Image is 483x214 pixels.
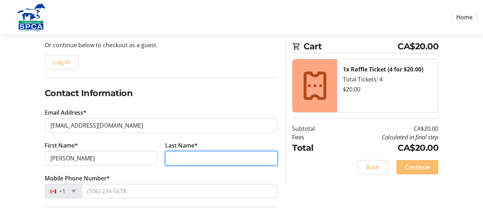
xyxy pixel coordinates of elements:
span: Cart [304,40,398,53]
label: Mobile Phone Number* [45,174,110,183]
button: Continue [396,160,438,174]
span: Back [366,163,379,171]
button: Log In [45,55,79,69]
td: Total [292,141,334,154]
label: Last Name* [165,141,198,150]
img: Alberta SPCA's Logo [6,3,56,31]
div: Total Tickets: 4 [343,75,432,84]
a: Home [452,10,477,24]
label: Email Address* [45,108,87,117]
button: Back [358,160,388,174]
span: CA$20.00 [398,40,438,53]
td: CA$20.00 [334,124,438,133]
td: CA$20.00 [334,141,438,154]
td: Fees [292,133,334,141]
div: $20.00 [343,85,432,94]
span: Continue [405,163,430,171]
td: Calculated in final step [334,133,438,141]
strong: 1x Raffle Ticket (4 for $20.00) [343,65,423,73]
span: Log In [53,58,70,66]
td: Subtotal [292,124,334,133]
input: (506) 234-5678 [82,184,278,198]
p: Or continue below to checkout as a guest. [45,41,278,49]
label: First Name* [45,141,78,150]
h2: Contact Information [45,87,278,100]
